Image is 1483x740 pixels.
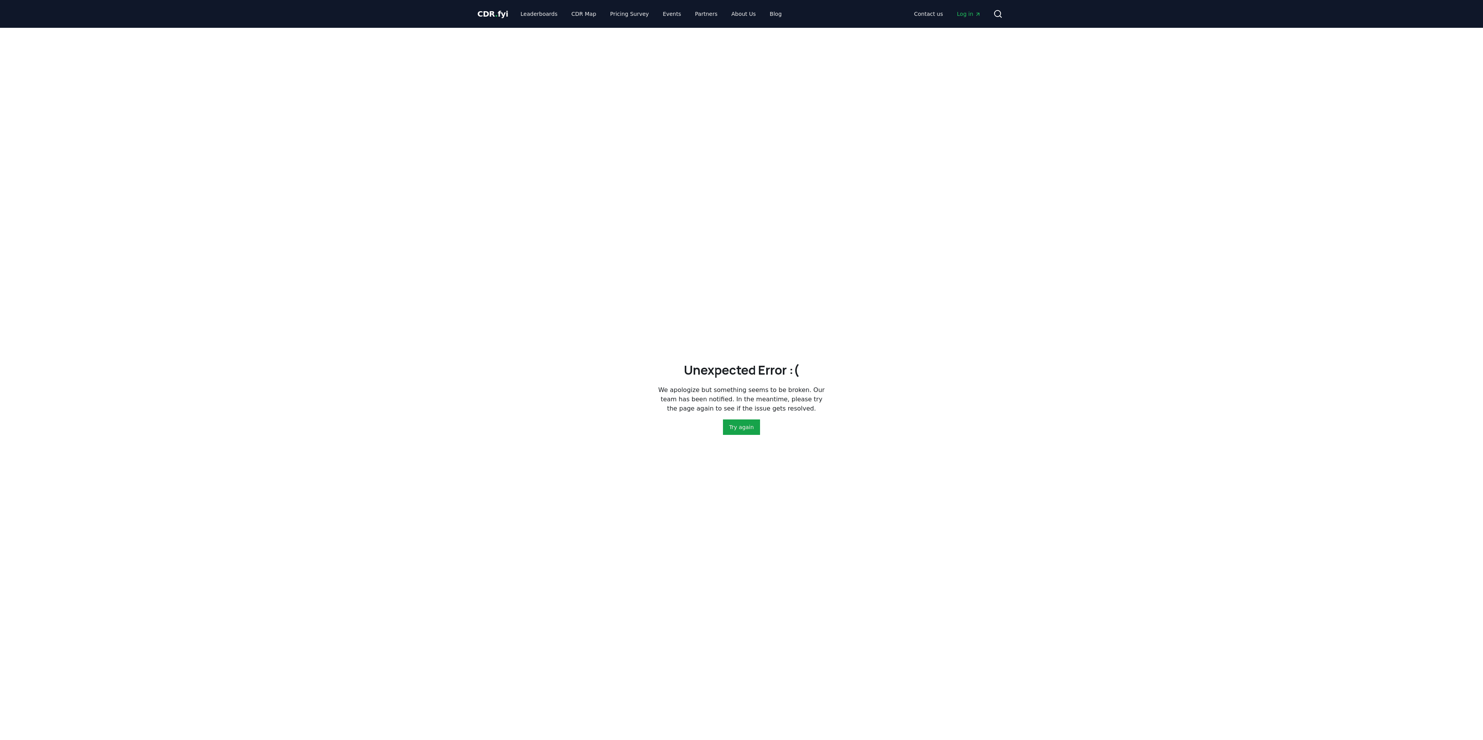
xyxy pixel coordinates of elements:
a: Pricing Survey [604,7,655,21]
a: Blog [764,7,788,21]
nav: Main [908,7,987,21]
a: Log in [951,7,987,21]
a: Events [657,7,687,21]
h2: Unexpected Error :( [684,361,799,379]
a: CDR Map [565,7,602,21]
button: Try again [723,419,760,435]
span: Log in [957,10,981,18]
a: Leaderboards [514,7,564,21]
a: Contact us [908,7,949,21]
nav: Main [514,7,788,21]
p: We apologize but something seems to be broken. Our team has been notified. In the meantime, pleas... [655,385,828,413]
span: . [495,9,498,19]
a: CDR.fyi [477,8,508,19]
a: About Us [725,7,762,21]
a: Partners [689,7,724,21]
span: CDR fyi [477,9,508,19]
